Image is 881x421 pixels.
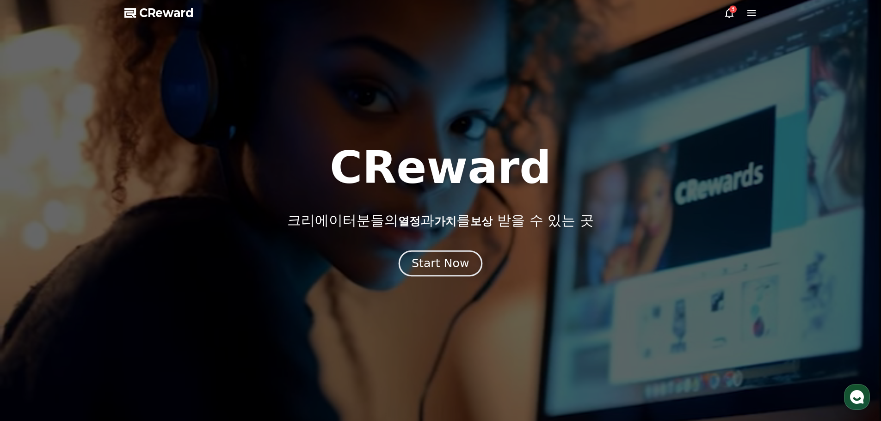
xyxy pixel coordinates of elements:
[85,307,96,315] span: 대화
[143,307,154,314] span: 설정
[412,256,469,271] div: Start Now
[119,293,178,316] a: 설정
[139,6,194,20] span: CReward
[124,6,194,20] a: CReward
[470,215,493,228] span: 보상
[3,293,61,316] a: 홈
[287,212,593,229] p: 크리에이터분들의 과 를 받을 수 있는 곳
[400,260,481,269] a: Start Now
[434,215,456,228] span: 가치
[61,293,119,316] a: 대화
[330,146,551,190] h1: CReward
[729,6,737,13] div: 3
[29,307,35,314] span: 홈
[399,250,482,276] button: Start Now
[398,215,420,228] span: 열정
[724,7,735,18] a: 3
